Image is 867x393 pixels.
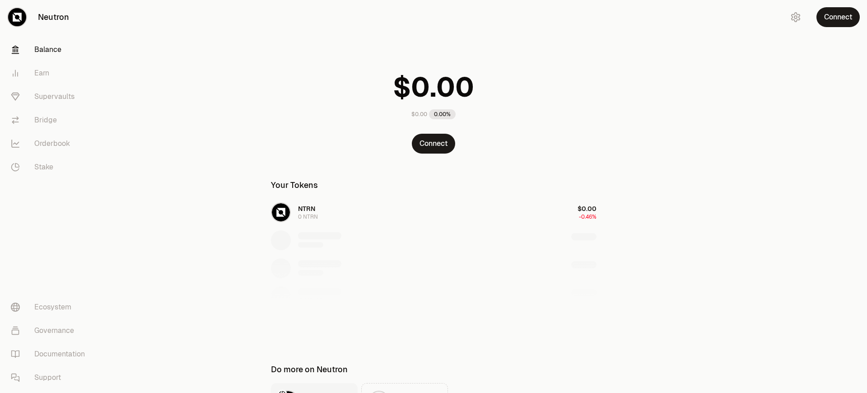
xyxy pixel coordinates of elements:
[4,295,98,319] a: Ecosystem
[4,108,98,132] a: Bridge
[4,342,98,366] a: Documentation
[4,38,98,61] a: Balance
[271,363,348,376] div: Do more on Neutron
[4,85,98,108] a: Supervaults
[412,134,455,154] button: Connect
[4,319,98,342] a: Governance
[271,179,318,192] div: Your Tokens
[411,111,427,118] div: $0.00
[4,366,98,389] a: Support
[816,7,860,27] button: Connect
[4,132,98,155] a: Orderbook
[429,109,456,119] div: 0.00%
[4,155,98,179] a: Stake
[4,61,98,85] a: Earn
